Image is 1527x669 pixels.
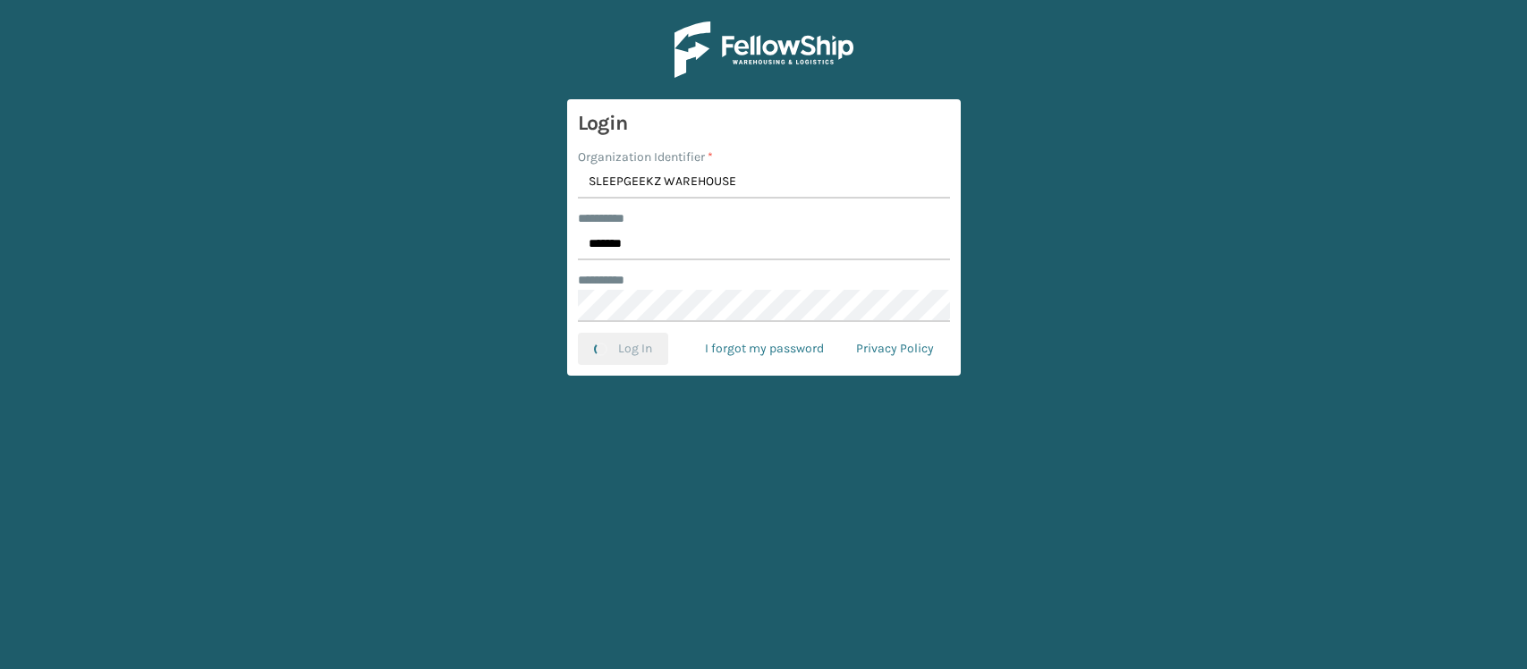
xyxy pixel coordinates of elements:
a: I forgot my password [689,333,840,365]
button: Log In [578,333,668,365]
h3: Login [578,110,950,137]
label: Organization Identifier [578,148,713,166]
a: Privacy Policy [840,333,950,365]
img: Logo [674,21,853,78]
